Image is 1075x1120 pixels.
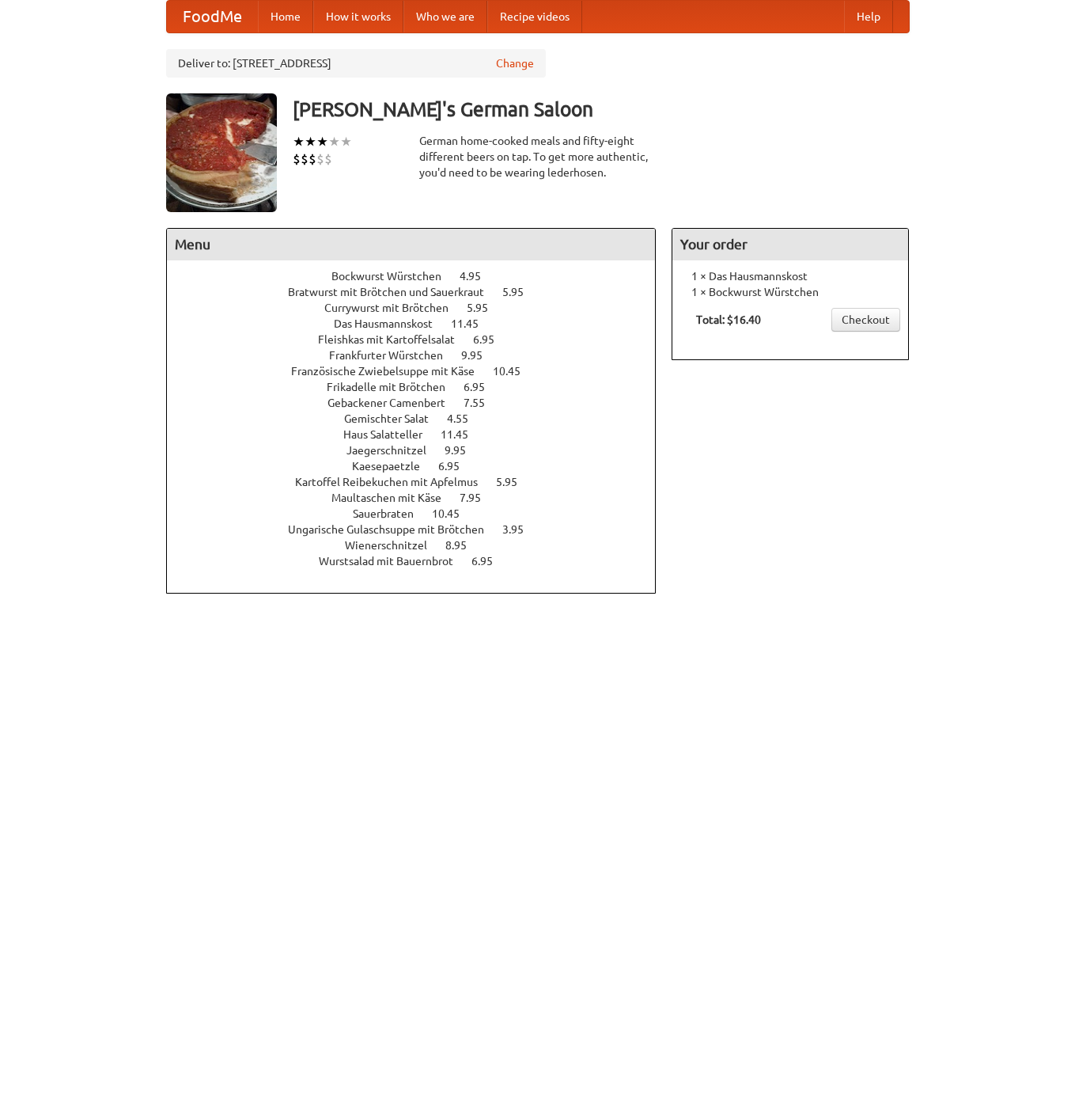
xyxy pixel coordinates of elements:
h4: Menu [167,229,656,260]
a: How it works [313,1,403,32]
span: 9.95 [445,444,482,457]
span: Frankfurter Würstchen [329,349,459,362]
span: Jaegerschnitzel [346,444,442,457]
a: Kaesepaetzle 6.95 [352,460,489,473]
a: Fleishkas mit Kartoffelsalat 6.95 [318,333,524,346]
li: ★ [340,133,352,150]
span: Haus Salatteller [343,428,438,441]
li: 1 × Das Hausmannskost [680,268,900,284]
span: Wurstsalad mit Bauernbrot [319,555,469,568]
b: Total: $16.40 [696,313,761,326]
span: 11.45 [441,428,484,441]
span: 7.95 [460,492,497,504]
div: German home-cooked meals and fifty-eight different beers on tap. To get more authentic, you'd nee... [419,133,657,180]
a: Gemischter Salat 4.55 [344,412,498,425]
span: Maultaschen mit Käse [331,492,457,504]
span: Gebackener Camenbert [327,397,461,409]
span: Currywurst mit Brötchen [324,302,464,314]
span: Bratwurst mit Brötchen und Sauerkraut [288,286,500,298]
a: Sauerbraten 10.45 [353,507,489,520]
span: 6.95 [473,333,510,346]
span: 7.55 [464,397,501,409]
h3: [PERSON_NAME]'s German Saloon [293,93,910,125]
span: Kartoffel Reibekuchen mit Apfelmus [295,476,494,488]
li: $ [324,150,332,168]
li: ★ [328,133,340,150]
a: Maultaschen mit Käse 7.95 [331,492,510,504]
h4: Your order [672,229,908,260]
span: Ungarische Gulaschsuppe mit Brötchen [288,523,500,536]
a: Wienerschnitzel 8.95 [345,539,496,552]
a: Home [258,1,313,32]
a: Gebackener Camenbert 7.55 [327,397,514,409]
a: Checkout [831,308,900,332]
span: 4.95 [460,270,497,283]
span: 6.95 [471,555,509,568]
li: $ [301,150,308,168]
span: 9.95 [461,349,498,362]
span: Französische Zwiebelsuppe mit Käse [291,365,490,378]
span: Gemischter Salat [344,412,445,425]
div: Deliver to: [STREET_ADDRESS] [166,49,546,78]
a: Das Hausmannskost 11.45 [334,317,508,330]
a: Haus Salatteller 11.45 [343,428,498,441]
a: FoodMe [167,1,258,32]
span: 5.95 [467,302,504,314]
a: Kartoffel Reibekuchen mit Apfelmus 5.95 [295,476,547,488]
a: Ungarische Gulaschsuppe mit Brötchen 3.95 [288,523,553,536]
li: ★ [293,133,305,150]
li: $ [293,150,301,168]
span: Das Hausmannskost [334,317,449,330]
a: Currywurst mit Brötchen 5.95 [324,302,517,314]
a: Bockwurst Würstchen 4.95 [331,270,510,283]
span: Wienerschnitzel [345,539,443,552]
span: 6.95 [438,460,475,473]
span: 5.95 [496,476,533,488]
a: Recipe videos [487,1,582,32]
a: Who we are [403,1,487,32]
li: $ [308,150,316,168]
a: Frankfurter Würstchen 9.95 [329,349,512,362]
span: 8.95 [445,539,483,552]
span: 10.45 [432,507,475,520]
a: Change [496,55,534,71]
span: 6.95 [464,381,501,393]
span: Bockwurst Würstchen [331,270,457,283]
li: ★ [305,133,316,150]
a: Frikadelle mit Brötchen 6.95 [327,381,514,393]
li: ★ [316,133,328,150]
a: Jaegerschnitzel 9.95 [346,444,495,457]
li: 1 × Bockwurst Würstchen [680,284,900,300]
img: angular.jpg [166,93,277,212]
span: Sauerbraten [353,507,430,520]
span: 11.45 [451,317,494,330]
a: Wurstsalad mit Bauernbrot 6.95 [319,555,522,568]
span: Frikadelle mit Brötchen [327,381,461,393]
span: 10.45 [493,365,536,378]
a: Französische Zwiebelsuppe mit Käse 10.45 [291,365,550,378]
a: Help [844,1,893,32]
span: 3.95 [502,523,539,536]
li: $ [316,150,324,168]
a: Bratwurst mit Brötchen und Sauerkraut 5.95 [288,286,553,298]
span: Kaesepaetzle [352,460,436,473]
span: 4.55 [447,412,484,425]
span: 5.95 [502,286,539,298]
span: Fleishkas mit Kartoffelsalat [318,333,471,346]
